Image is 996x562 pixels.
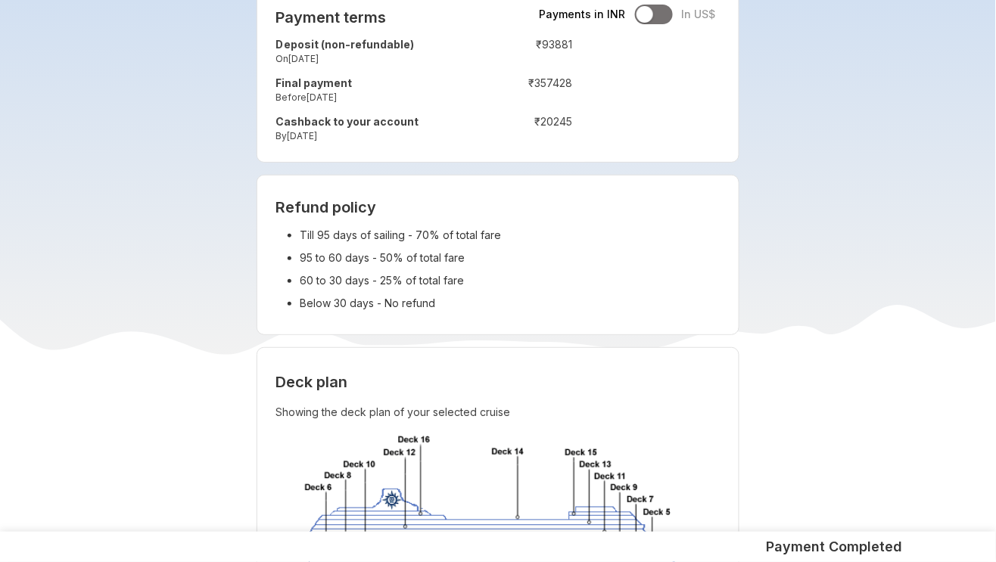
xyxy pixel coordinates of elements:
p: Showing the deck plan of your selected cruise [275,402,721,422]
td: : [475,34,482,73]
span: In US$ [682,7,716,22]
span: Payments in INR [540,7,626,22]
li: Till 95 days of sailing - 70% of total fare [300,224,721,247]
li: 60 to 30 days - 25% of total fare [300,269,721,292]
h5: Payment Completed [767,538,903,556]
h2: Payment terms [275,8,572,26]
li: 95 to 60 days - 50% of total fare [300,247,721,269]
h2: Refund policy [275,198,721,216]
h3: Deck plan [275,366,721,398]
small: By [DATE] [275,129,475,142]
strong: Cashback to your account [275,115,419,128]
small: Before [DATE] [275,91,475,104]
td: : [475,111,482,150]
small: On [DATE] [275,52,475,65]
strong: Final payment [275,76,352,89]
strong: Deposit (non-refundable) [275,38,414,51]
td: ₹ 93881 [482,34,572,73]
td: : [475,73,482,111]
li: Below 30 days - No refund [300,292,721,315]
td: ₹ 357428 [482,73,572,111]
td: ₹ 20245 [482,111,572,150]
